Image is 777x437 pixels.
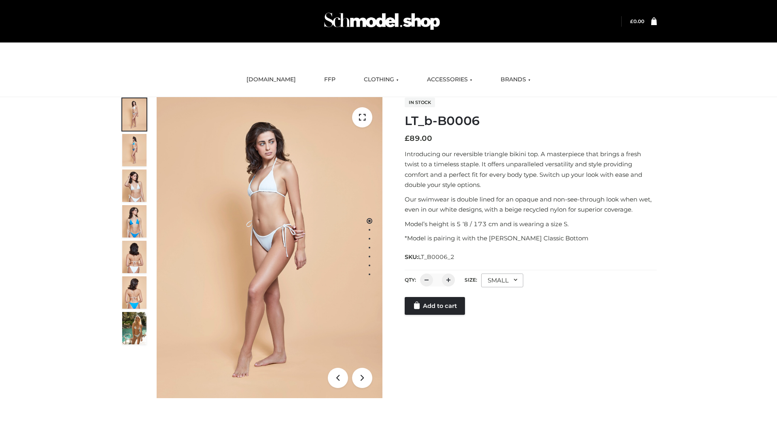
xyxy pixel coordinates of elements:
[157,97,382,398] img: LT_b-B0006
[630,18,633,24] span: £
[122,312,146,344] img: Arieltop_CloudNine_AzureSky2.jpg
[405,233,657,244] p: *Model is pairing it with the [PERSON_NAME] Classic Bottom
[321,5,443,37] img: Schmodel Admin 964
[122,205,146,238] img: ArielClassicBikiniTop_CloudNine_AzureSky_OW114ECO_4-scaled.jpg
[481,274,523,287] div: SMALL
[405,134,432,143] bdi: 89.00
[405,194,657,215] p: Our swimwear is double lined for an opaque and non-see-through look when wet, even in our white d...
[122,241,146,273] img: ArielClassicBikiniTop_CloudNine_AzureSky_OW114ECO_7-scaled.jpg
[122,276,146,309] img: ArielClassicBikiniTop_CloudNine_AzureSky_OW114ECO_8-scaled.jpg
[495,71,537,89] a: BRANDS
[405,149,657,190] p: Introducing our reversible triangle bikini top. A masterpiece that brings a fresh twist to a time...
[405,114,657,128] h1: LT_b-B0006
[421,71,478,89] a: ACCESSORIES
[122,98,146,131] img: ArielClassicBikiniTop_CloudNine_AzureSky_OW114ECO_1-scaled.jpg
[405,297,465,315] a: Add to cart
[630,18,644,24] bdi: 0.00
[318,71,342,89] a: FFP
[122,134,146,166] img: ArielClassicBikiniTop_CloudNine_AzureSky_OW114ECO_2-scaled.jpg
[405,277,416,283] label: QTY:
[122,170,146,202] img: ArielClassicBikiniTop_CloudNine_AzureSky_OW114ECO_3-scaled.jpg
[465,277,477,283] label: Size:
[405,252,455,262] span: SKU:
[405,134,410,143] span: £
[405,219,657,229] p: Model’s height is 5 ‘8 / 173 cm and is wearing a size S.
[418,253,454,261] span: LT_B0006_2
[630,18,644,24] a: £0.00
[240,71,302,89] a: [DOMAIN_NAME]
[358,71,405,89] a: CLOTHING
[405,98,435,107] span: In stock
